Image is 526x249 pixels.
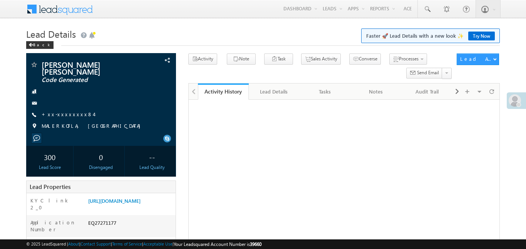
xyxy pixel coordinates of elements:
[188,53,217,65] button: Activity
[255,87,293,96] div: Lead Details
[399,56,419,62] span: Processes
[79,164,122,171] div: Disengaged
[402,84,452,100] a: Audit Trail
[306,87,344,96] div: Tasks
[80,241,111,246] a: Contact Support
[26,28,76,40] span: Lead Details
[250,241,261,247] span: 39660
[301,53,341,65] button: Sales Activity
[349,53,381,65] button: Converse
[366,32,495,40] span: Faster 🚀 Lead Details with a new look ✨
[300,84,351,100] a: Tasks
[264,53,293,65] button: Task
[30,183,70,191] span: Lead Properties
[26,41,57,47] a: Back
[457,53,499,65] button: Lead Actions
[204,88,243,95] div: Activity History
[131,164,174,171] div: Lead Quality
[460,55,493,62] div: Lead Actions
[417,69,439,76] span: Send Email
[112,241,142,246] a: Terms of Service
[249,84,300,100] a: Lead Details
[26,241,261,248] span: © 2025 LeadSquared | | | | |
[227,53,256,65] button: Note
[26,41,54,49] div: Back
[468,32,495,40] a: Try Now
[198,84,249,100] a: Activity History
[30,219,80,233] label: Application Number
[143,241,173,246] a: Acceptable Use
[351,84,402,100] a: Notes
[28,150,71,164] div: 300
[79,150,122,164] div: 0
[86,219,176,230] div: EQ27271177
[68,241,79,246] a: About
[88,197,141,204] a: [URL][DOMAIN_NAME]
[389,53,427,65] button: Processes
[28,164,71,171] div: Lead Score
[42,61,134,75] span: [PERSON_NAME] [PERSON_NAME]
[406,68,442,79] button: Send Email
[174,241,261,247] span: Your Leadsquared Account Number is
[42,111,94,117] a: +xx-xxxxxxxx84
[408,87,446,96] div: Audit Trail
[42,76,134,84] span: Code Generated
[131,150,174,164] div: --
[30,197,80,211] label: KYC link 2_0
[42,122,144,130] span: MALERKOTLA, [GEOGRAPHIC_DATA]
[357,87,395,96] div: Notes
